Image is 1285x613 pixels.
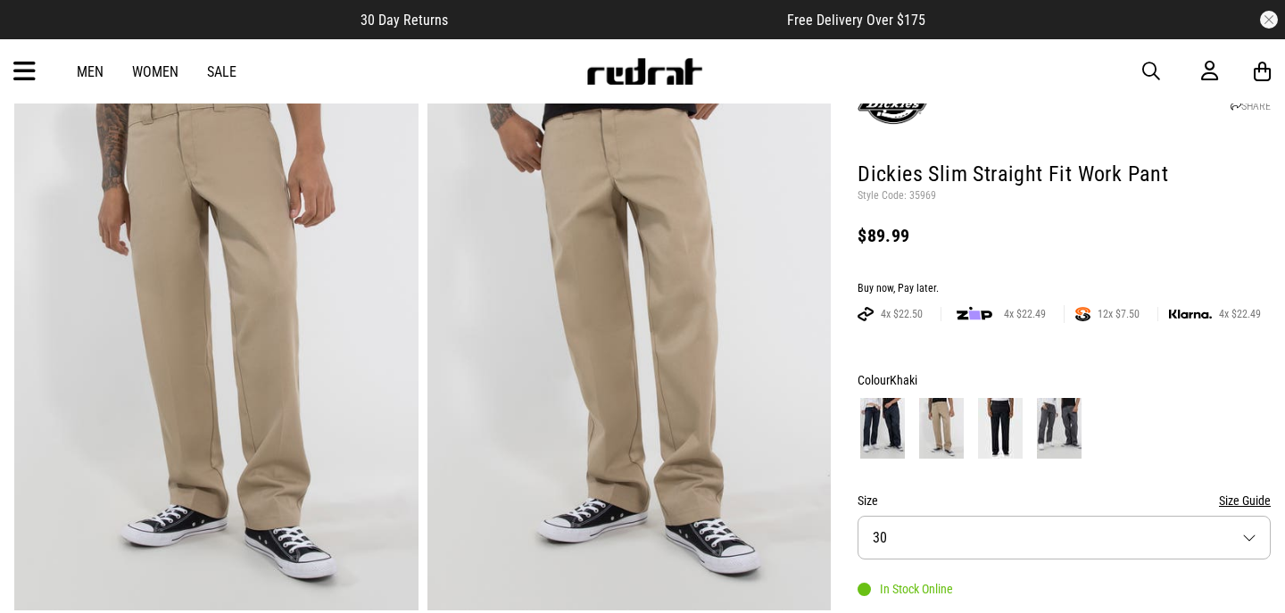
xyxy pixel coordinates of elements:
[890,373,917,387] span: Khaki
[858,189,1271,203] p: Style Code: 35969
[919,398,964,459] img: Khaki
[427,54,832,610] img: Dickies Slim Straight Fit Work Pant in Brown
[997,307,1053,321] span: 4x $22.49
[1212,307,1268,321] span: 4x $22.49
[858,369,1271,391] div: Colour
[1219,490,1271,511] button: Size Guide
[858,516,1271,559] button: 30
[860,398,905,459] img: Dark Navy
[873,529,887,546] span: 30
[957,305,992,323] img: zip
[858,161,1271,189] h1: Dickies Slim Straight Fit Work Pant
[14,7,68,61] button: Open LiveChat chat widget
[858,282,1271,296] div: Buy now, Pay later.
[858,69,929,140] img: Dickies
[1075,307,1090,321] img: SPLITPAY
[1090,307,1147,321] span: 12x $7.50
[585,58,703,85] img: Redrat logo
[484,11,751,29] iframe: Customer reviews powered by Trustpilot
[1037,398,1082,459] img: Charcoal
[858,490,1271,511] div: Size
[132,63,178,80] a: Women
[1169,310,1212,319] img: KLARNA
[207,63,236,80] a: Sale
[1231,100,1271,112] a: SHARE
[858,307,874,321] img: AFTERPAY
[874,307,930,321] span: 4x $22.50
[14,54,419,610] img: Dickies Slim Straight Fit Work Pant in Brown
[858,582,953,596] div: In Stock Online
[361,12,448,29] span: 30 Day Returns
[978,398,1023,459] img: Black
[787,12,925,29] span: Free Delivery Over $175
[858,225,1271,246] div: $89.99
[77,63,104,80] a: Men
